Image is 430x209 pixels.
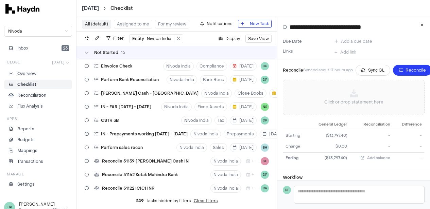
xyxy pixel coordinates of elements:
button: Add balance [361,155,390,161]
h3: [PERSON_NAME] [19,201,72,207]
span: Nivoda [8,26,68,36]
span: [DATE] [233,77,254,82]
span: [DATE] [52,60,65,65]
span: Reconcile 51162 Kotak Mahindra Bank [102,172,178,177]
span: [DATE] [233,63,254,69]
span: Filter [113,35,124,42]
button: Display [216,35,243,43]
div: ($13,797.40) [310,133,347,139]
span: Not Started [94,50,118,55]
div: $0.00 [310,144,347,150]
a: Reports [4,124,72,134]
a: Checklist [4,80,72,89]
span: Save View [248,35,269,42]
button: Nivoda India [210,170,241,179]
p: Reconciliation [17,92,46,98]
span: - [420,133,422,138]
button: DP [261,62,269,70]
a: Reconciliation [4,91,72,100]
button: EntityNivoda India [130,35,174,43]
p: Settings [17,181,35,187]
button: Nivoda India [190,130,221,138]
button: Nivoda India [176,143,207,152]
button: Nivoda India [210,157,241,166]
button: Bank Recs [200,75,227,84]
a: Budgets [4,135,72,145]
span: [DATE] [233,145,254,150]
button: Sync GL [356,65,390,76]
span: [DATE] [233,104,254,110]
span: Add link [340,49,356,56]
span: [DATE] [233,118,254,123]
button: [DATE] [49,58,72,66]
p: Synced about 17 hours ago [303,68,353,73]
span: Add balance [367,155,390,160]
span: New Task [250,20,269,27]
span: [DATE] [263,131,283,137]
span: SK [263,159,267,164]
button: Assigned to me [114,20,152,28]
span: Reconcile 51139 [PERSON_NAME] Cash IN [102,158,189,164]
span: Reconcile [406,67,426,74]
button: Inbox23 [4,43,72,53]
button: [DATE] [230,62,257,71]
button: Add a due date [332,37,375,45]
span: DP [263,172,267,177]
button: DP [261,76,269,84]
button: [DATE] [230,75,257,84]
span: Inbox [17,45,28,51]
a: Transactions [4,157,72,166]
a: Checklist [110,5,133,12]
button: NS [261,103,269,111]
span: Reconcile 51122 ICICI INR [102,186,155,191]
th: General Ledger [308,119,350,130]
p: Budgets [17,137,35,143]
div: tasks hidden by filters [76,193,277,209]
h3: Close [7,60,20,65]
span: 249 [136,198,144,204]
button: BH [261,144,269,152]
button: Prepayments [224,130,257,138]
button: [DATE] [269,89,296,98]
button: + [244,184,257,193]
h3: Workflow [283,175,303,180]
button: + [244,170,257,179]
label: Links [283,49,293,54]
button: Nivoda India [210,184,241,193]
span: - [388,144,390,149]
span: IN - Prepayments working [DATE] - [DATE] [101,131,188,137]
span: DP [263,186,267,191]
button: [DATE] [230,143,257,152]
p: Click or drop statement here [324,99,383,106]
span: DP [285,188,289,193]
span: - [420,155,422,160]
h3: Reconcile [283,67,303,73]
button: Clear filters [194,198,218,204]
span: Perform sales recon [101,145,143,150]
span: NS [263,104,267,110]
h3: Manage [7,172,24,177]
span: Perform Bank Reconciliation [101,77,159,82]
a: Settings [4,179,72,189]
button: Tax [214,116,227,125]
button: Compliance [196,62,227,71]
span: Notifications [207,20,233,27]
button: Notifications [197,20,235,28]
button: Nivoda India [161,102,192,111]
nav: breadcrumb [82,5,133,12]
button: Sales [210,143,227,152]
button: [DATE] [230,116,257,125]
p: Overview [17,71,36,77]
span: - [388,133,390,138]
button: DP [261,171,269,179]
div: ($13,797.40) [310,155,347,161]
span: DP [263,118,267,123]
span: DP [263,64,267,69]
button: Close Books [235,89,266,98]
span: 23 [62,45,69,51]
button: [DATE] [82,5,99,12]
p: Transactions [17,158,43,165]
span: GSTR 3B [101,118,119,123]
button: Nivoda India [181,116,212,125]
